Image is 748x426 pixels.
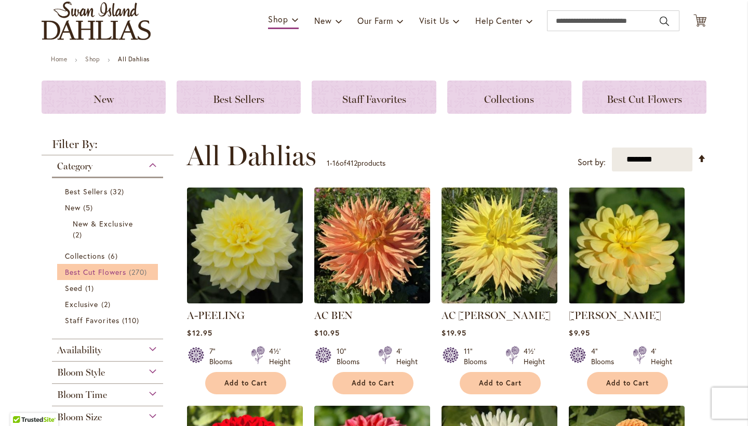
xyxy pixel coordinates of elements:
[187,188,303,303] img: A-Peeling
[582,81,706,114] a: Best Cut Flowers
[73,219,133,229] span: New & Exclusive
[337,346,366,367] div: 10" Blooms
[607,93,682,105] span: Best Cut Flowers
[651,346,672,367] div: 4' Height
[213,93,264,105] span: Best Sellers
[83,202,96,213] span: 5
[57,344,102,356] span: Availability
[177,81,301,114] a: Best Sellers
[419,15,449,26] span: Visit Us
[57,367,105,378] span: Bloom Style
[357,15,393,26] span: Our Farm
[569,296,685,305] a: AHOY MATEY
[42,139,173,155] strong: Filter By:
[224,379,267,388] span: Add to Cart
[314,296,430,305] a: AC BEN
[442,296,557,305] a: AC Jeri
[332,158,340,168] span: 16
[464,346,493,367] div: 11" Blooms
[65,315,119,325] span: Staff Favorites
[51,55,67,63] a: Home
[569,309,661,322] a: [PERSON_NAME]
[442,328,466,338] span: $19.95
[118,55,150,63] strong: All Dahlias
[442,309,551,322] a: AC [PERSON_NAME]
[101,299,113,310] span: 2
[65,251,105,261] span: Collections
[591,346,620,367] div: 4" Blooms
[65,187,108,196] span: Best Sellers
[65,315,153,326] a: Staff Favorites
[108,250,121,261] span: 6
[65,186,153,197] a: Best Sellers
[42,81,166,114] a: New
[460,372,541,394] button: Add to Cart
[94,93,114,105] span: New
[524,346,545,367] div: 4½' Height
[442,188,557,303] img: AC Jeri
[569,328,590,338] span: $9.95
[42,2,151,40] a: store logo
[65,299,153,310] a: Exclusive
[57,161,92,172] span: Category
[587,372,668,394] button: Add to Cart
[57,411,102,423] span: Bloom Size
[314,188,430,303] img: AC BEN
[342,93,406,105] span: Staff Favorites
[484,93,534,105] span: Collections
[327,158,330,168] span: 1
[269,346,290,367] div: 4½' Height
[85,55,100,63] a: Shop
[187,309,245,322] a: A-PEELING
[268,14,288,24] span: Shop
[8,389,37,418] iframe: Launch Accessibility Center
[122,315,142,326] span: 110
[186,140,316,171] span: All Dahlias
[57,389,107,401] span: Bloom Time
[205,372,286,394] button: Add to Cart
[332,372,413,394] button: Add to Cart
[187,328,212,338] span: $12.95
[606,379,649,388] span: Add to Cart
[578,153,606,172] label: Sort by:
[314,15,331,26] span: New
[65,203,81,212] span: New
[346,158,357,168] span: 412
[65,283,153,294] a: Seed
[110,186,127,197] span: 32
[65,299,98,309] span: Exclusive
[65,283,83,293] span: Seed
[65,267,126,277] span: Best Cut Flowers
[73,218,145,240] a: New &amp; Exclusive
[569,188,685,303] img: AHOY MATEY
[65,250,153,261] a: Collections
[352,379,394,388] span: Add to Cart
[85,283,97,294] span: 1
[396,346,418,367] div: 4' Height
[129,267,150,277] span: 270
[314,309,353,322] a: AC BEN
[312,81,436,114] a: Staff Favorites
[65,267,153,277] a: Best Cut Flowers
[447,81,571,114] a: Collections
[475,15,523,26] span: Help Center
[209,346,238,367] div: 7" Blooms
[314,328,339,338] span: $10.95
[187,296,303,305] a: A-Peeling
[327,155,385,171] p: - of products
[479,379,522,388] span: Add to Cart
[73,229,85,240] span: 2
[65,202,153,213] a: New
